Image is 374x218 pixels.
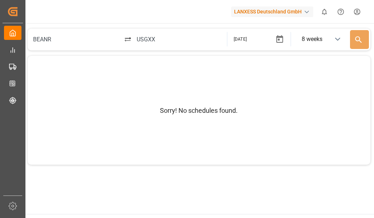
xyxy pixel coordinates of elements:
[316,4,333,20] button: show 0 new notifications
[302,35,322,44] div: 8 weeks
[133,30,225,48] input: City / Port of arrival
[160,106,238,115] p: Sorry! No schedules found.
[231,5,316,18] button: LANXESS Deutschland GmbH
[231,7,313,17] div: LANXESS Deutschland GmbH
[333,4,349,20] button: Help Center
[29,30,122,48] input: City / Port of departure
[350,30,369,49] button: Search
